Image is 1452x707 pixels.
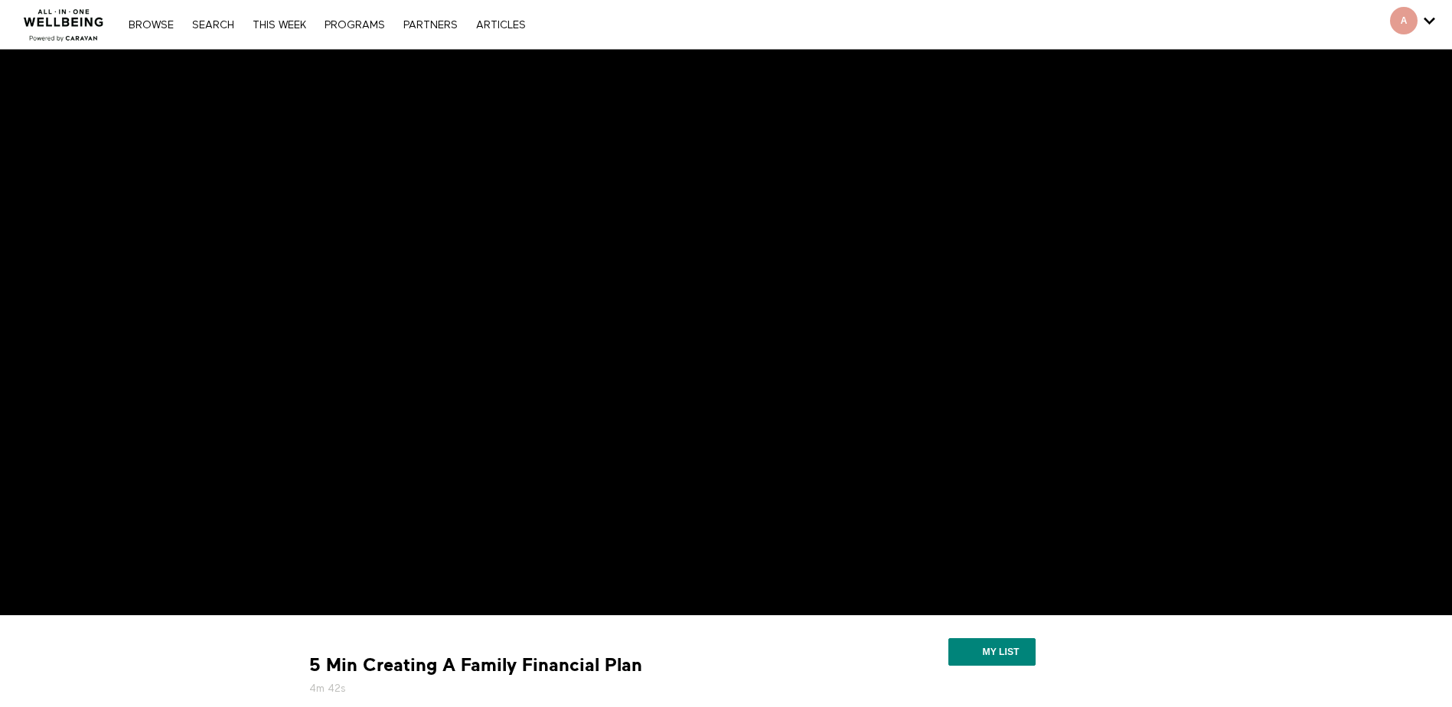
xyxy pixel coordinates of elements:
a: PARTNERS [396,20,465,31]
h5: 4m 42s [309,681,822,696]
a: ARTICLES [468,20,533,31]
a: Search [184,20,242,31]
a: THIS WEEK [245,20,314,31]
strong: 5 Min Creating A Family Financial Plan [309,653,642,677]
a: PROGRAMS [317,20,393,31]
nav: Primary [121,17,533,32]
a: Browse [121,20,181,31]
button: My list [948,638,1035,666]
